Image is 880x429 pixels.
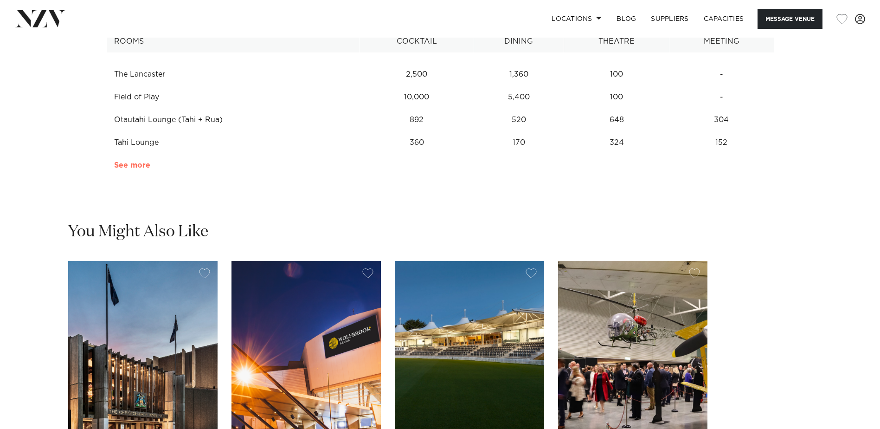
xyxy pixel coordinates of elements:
[669,131,774,154] td: 152
[360,131,474,154] td: 360
[106,131,360,154] td: Tahi Lounge
[68,221,208,242] h2: You Might Also Like
[669,63,774,86] td: -
[696,9,752,29] a: Capacities
[564,109,669,131] td: 648
[106,63,360,86] td: The Lancaster
[360,86,474,109] td: 10,000
[564,86,669,109] td: 100
[564,30,669,53] th: Theatre
[106,109,360,131] td: Otautahi Lounge (Tahi + Rua)
[360,63,474,86] td: 2,500
[544,9,609,29] a: Locations
[609,9,643,29] a: BLOG
[474,86,564,109] td: 5,400
[106,30,360,53] th: Rooms
[474,63,564,86] td: 1,360
[758,9,822,29] button: Message Venue
[564,131,669,154] td: 324
[360,109,474,131] td: 892
[669,109,774,131] td: 304
[474,30,564,53] th: Dining
[360,30,474,53] th: Cocktail
[106,86,360,109] td: Field of Play
[669,30,774,53] th: Meeting
[564,63,669,86] td: 100
[669,86,774,109] td: -
[474,109,564,131] td: 520
[15,10,65,27] img: nzv-logo.png
[643,9,696,29] a: SUPPLIERS
[474,131,564,154] td: 170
